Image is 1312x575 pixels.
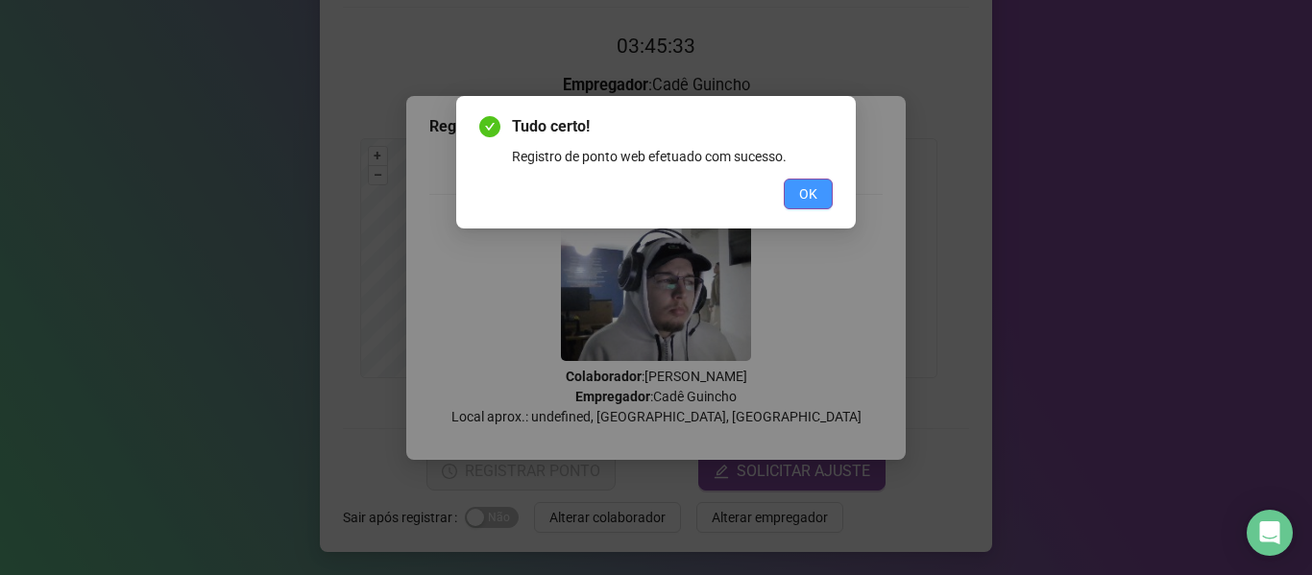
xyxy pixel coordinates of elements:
[799,183,817,204] span: OK
[479,116,500,137] span: check-circle
[1247,510,1293,556] div: Open Intercom Messenger
[512,146,833,167] div: Registro de ponto web efetuado com sucesso.
[512,115,833,138] span: Tudo certo!
[784,179,833,209] button: OK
